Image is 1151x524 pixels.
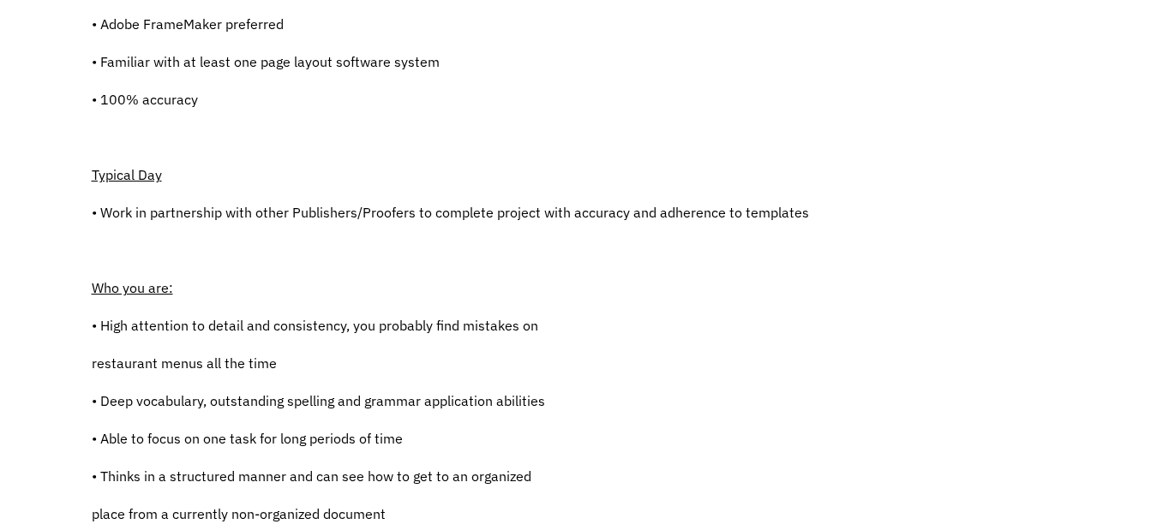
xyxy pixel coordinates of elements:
p: • Familiar with at least one page layout software system [92,51,809,72]
p: • Thinks in a structured manner and can see how to get to an organized [92,466,809,486]
p: • Adobe FrameMaker preferred [92,14,809,34]
p: place from a currently non-organized document [92,503,809,524]
p: • Work in partnership with other Publishers/Proofers to complete project with accuracy and adhere... [92,202,809,223]
p: • Able to focus on one task for long periods of time [92,428,809,449]
p: • High attention to detail and consistency, you probably find mistakes on [92,315,809,336]
p: restaurant menus all the time [92,353,809,373]
span: Typical Day [92,166,162,183]
p: • 100% accuracy [92,89,809,110]
span: Who you are: [92,279,173,296]
p: • Deep vocabulary, outstanding spelling and grammar application abilities [92,390,809,411]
